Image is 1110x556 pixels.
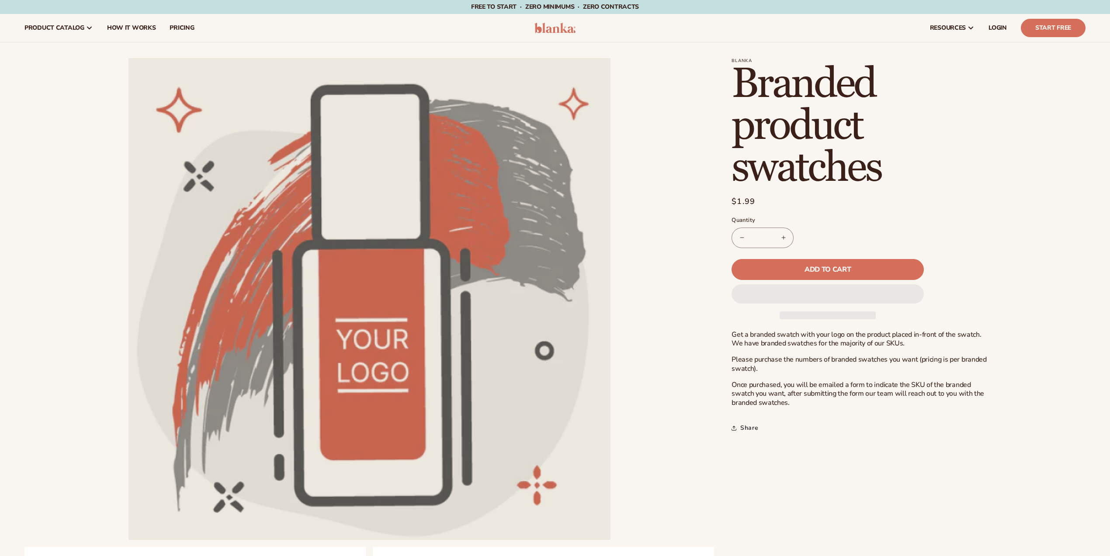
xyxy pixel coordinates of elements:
p: Get a branded swatch with your logo on the product placed in-front of the swatch. We have branded... [732,330,994,349]
label: Quantity [732,216,924,225]
a: LOGIN [982,14,1014,42]
span: resources [930,24,966,31]
span: LOGIN [989,24,1007,31]
span: How It Works [107,24,156,31]
button: Add to cart [732,259,924,280]
span: Free to start · ZERO minimums · ZERO contracts [471,3,639,11]
p: Blanka [732,58,994,63]
p: Once purchased, you will be emailed a form to indicate the SKU of the branded swatch you want, af... [732,380,994,408]
span: product catalog [24,24,84,31]
span: $1.99 [732,196,756,207]
a: How It Works [100,14,163,42]
h1: Branded product swatches [732,63,994,189]
span: pricing [170,24,194,31]
a: pricing [163,14,201,42]
summary: Share [732,418,758,438]
a: Start Free [1021,19,1086,37]
p: Please purchase the numbers of branded swatches you want (pricing is per branded swatch). [732,355,994,373]
a: resources [923,14,982,42]
img: logo [534,23,576,33]
span: Add to cart [805,266,851,273]
a: product catalog [17,14,100,42]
